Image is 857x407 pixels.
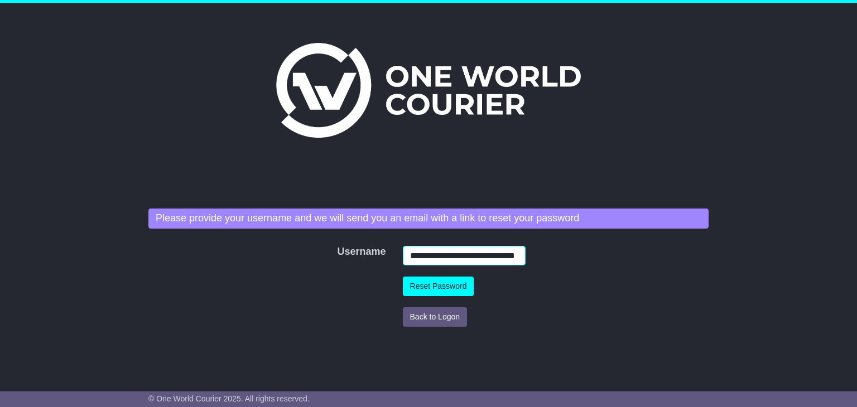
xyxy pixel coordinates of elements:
[276,43,581,138] img: One World
[148,209,709,229] div: Please provide your username and we will send you an email with a link to reset your password
[403,307,468,327] button: Back to Logon
[148,394,310,403] span: © One World Courier 2025. All rights reserved.
[403,277,474,296] button: Reset Password
[331,246,346,258] label: Username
